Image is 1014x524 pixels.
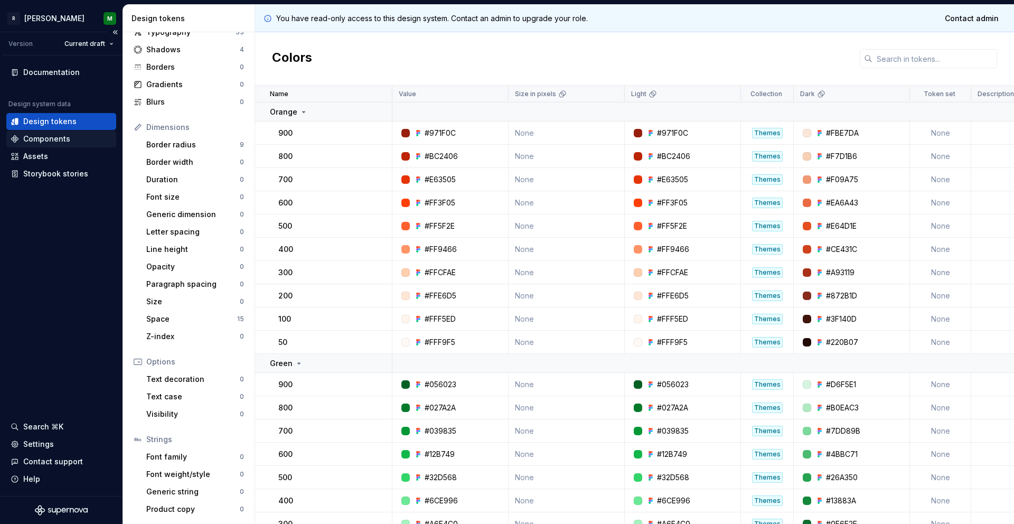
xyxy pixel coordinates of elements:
div: R [7,12,20,25]
td: None [910,443,971,466]
button: Contact support [6,453,116,470]
p: Green [270,358,293,369]
div: 0 [240,98,244,106]
div: #FFCFAE [657,267,688,278]
div: 0 [240,175,244,184]
div: #056023 [425,379,456,390]
div: #FF5F2E [425,221,455,231]
div: #027A2A [425,403,456,413]
div: Themes [752,472,783,483]
div: #CE431C [826,244,857,255]
a: Design tokens [6,113,116,130]
div: #EA6A43 [826,198,858,208]
a: Paragraph spacing0 [142,276,248,293]
input: Search in tokens... [872,49,997,68]
div: #FF9466 [425,244,457,255]
div: [PERSON_NAME] [24,13,84,24]
div: #6CE996 [425,495,458,506]
div: Shadows [146,44,240,55]
div: Documentation [23,67,80,78]
div: Storybook stories [23,169,88,179]
p: 700 [278,426,293,436]
td: None [910,373,971,396]
a: Settings [6,436,116,453]
p: 500 [278,472,292,483]
div: #872B1D [826,291,857,301]
div: #971F0C [657,128,688,138]
a: Components [6,130,116,147]
div: 0 [240,410,244,418]
div: 0 [240,375,244,383]
div: #D6F5E1 [826,379,856,390]
div: #B0EAC3 [826,403,859,413]
span: Current draft [64,40,105,48]
p: 900 [278,379,293,390]
div: #FFCFAE [425,267,456,278]
div: 0 [240,470,244,479]
div: Settings [23,439,54,450]
a: Visibility0 [142,406,248,423]
div: Border radius [146,139,240,150]
div: #E64D1E [826,221,857,231]
div: #4BBC71 [826,449,858,460]
div: Search ⌘K [23,422,63,432]
span: Contact admin [945,13,999,24]
a: Line height0 [142,241,248,258]
div: Version [8,40,33,48]
p: 800 [278,403,293,413]
svg: Supernova Logo [35,505,88,516]
div: Generic dimension [146,209,240,220]
div: #FFF5ED [425,314,456,324]
a: Generic string0 [142,483,248,500]
td: None [509,373,625,396]
div: 0 [240,453,244,461]
td: None [910,466,971,489]
a: Storybook stories [6,165,116,182]
a: Border radius9 [142,136,248,153]
div: 0 [240,280,244,288]
td: None [910,238,971,261]
div: Font weight/style [146,469,240,480]
div: Product copy [146,504,240,514]
div: #FFF9F5 [425,337,455,348]
div: 0 [240,332,244,341]
td: None [910,121,971,145]
button: R[PERSON_NAME]M [2,7,120,30]
td: None [910,331,971,354]
div: #BC2406 [657,151,690,162]
a: Font size0 [142,189,248,205]
div: 0 [240,63,244,71]
a: Space15 [142,311,248,327]
p: Dark [800,90,815,98]
div: Gradients [146,79,240,90]
td: None [910,396,971,419]
a: Documentation [6,64,116,81]
p: 900 [278,128,293,138]
div: #220B07 [826,337,858,348]
p: Collection [750,90,782,98]
div: #F09A75 [826,174,858,185]
div: #FF9466 [657,244,689,255]
div: Components [23,134,70,144]
td: None [509,419,625,443]
div: Text case [146,391,240,402]
div: Blurs [146,97,240,107]
div: #F7D1B6 [826,151,857,162]
div: 0 [240,245,244,254]
td: None [910,284,971,307]
div: #FFF9F5 [657,337,688,348]
div: Font family [146,452,240,462]
div: Borders [146,62,240,72]
a: Size0 [142,293,248,310]
td: None [910,489,971,512]
div: #32D568 [657,472,689,483]
div: #FFE6D5 [657,291,689,301]
a: Assets [6,148,116,165]
td: None [910,214,971,238]
div: #056023 [657,379,689,390]
div: Typography [146,27,236,38]
div: 4 [240,45,244,54]
h2: Colors [272,49,312,68]
td: None [509,466,625,489]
